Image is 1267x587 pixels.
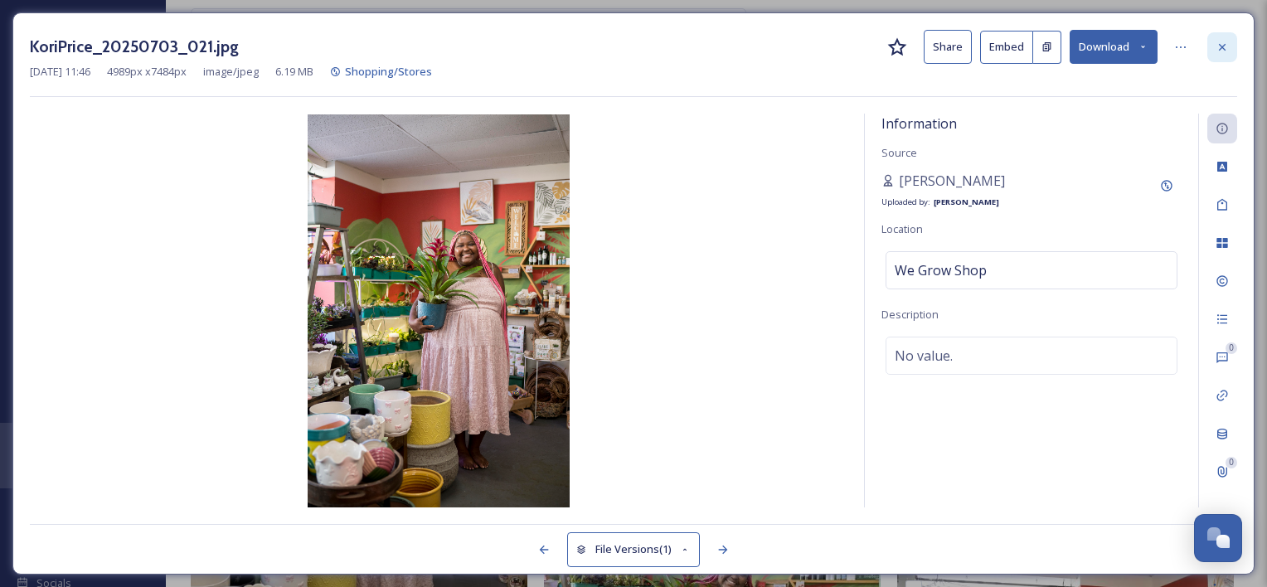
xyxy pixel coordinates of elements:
[30,64,90,80] span: [DATE] 11:46
[1194,514,1242,562] button: Open Chat
[924,30,972,64] button: Share
[881,307,939,322] span: Description
[899,171,1005,191] span: [PERSON_NAME]
[30,35,239,59] h3: KoriPrice_20250703_021.jpg
[567,532,700,566] button: File Versions(1)
[1226,342,1237,354] div: 0
[107,64,187,80] span: 4989 px x 7484 px
[881,114,957,133] span: Information
[30,114,847,507] img: KoriPrice_20250703_021.jpg
[203,64,259,80] span: image/jpeg
[275,64,313,80] span: 6.19 MB
[881,221,923,236] span: Location
[895,346,953,366] span: No value.
[1226,457,1237,468] div: 0
[980,31,1033,64] button: Embed
[345,64,432,79] span: Shopping/Stores
[881,145,917,160] span: Source
[881,196,930,207] span: Uploaded by:
[895,260,987,280] span: We Grow Shop
[934,196,999,207] strong: [PERSON_NAME]
[1070,30,1158,64] button: Download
